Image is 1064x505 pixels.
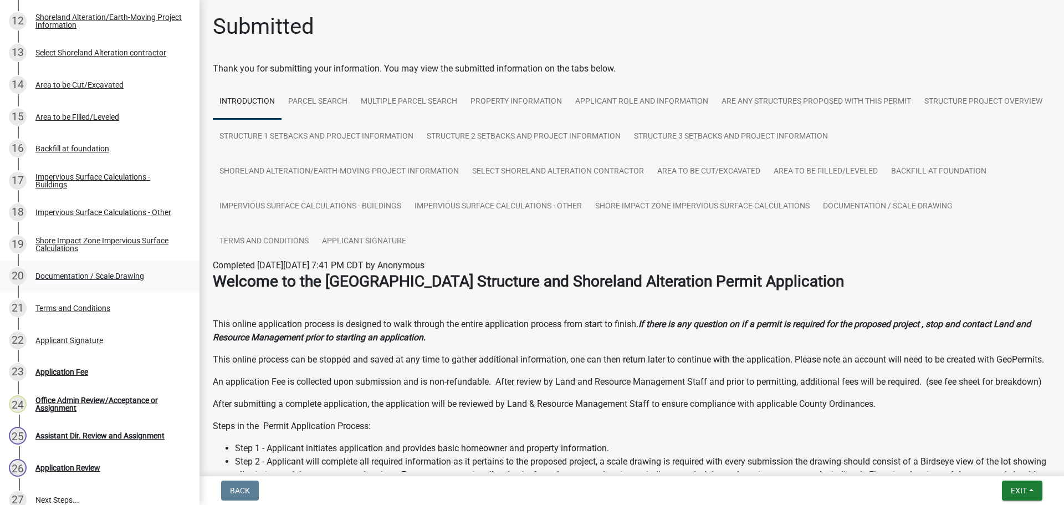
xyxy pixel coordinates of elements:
[213,319,1031,343] strong: If there is any question on if a permit is required for the proposed project , stop and contact L...
[465,154,651,190] a: Select Shoreland Alteration contractor
[420,119,627,155] a: Structure 2 Setbacks and project information
[213,84,282,120] a: Introduction
[9,44,27,62] div: 13
[213,375,1051,389] p: An application Fee is collected upon submission and is non-refundable. After review by Land and R...
[213,119,420,155] a: Structure 1 Setbacks and project information
[1011,486,1027,495] span: Exit
[35,81,124,89] div: Area to be Cut/Excavated
[35,13,182,29] div: Shoreland Alteration/Earth-Moving Project Information
[354,84,464,120] a: Multiple Parcel Search
[35,113,119,121] div: Area to be Filled/Leveled
[213,318,1051,344] p: This online application process is designed to walk through the entire application process from s...
[213,272,844,290] strong: Welcome to the [GEOGRAPHIC_DATA] Structure and Shoreland Alteration Permit Application
[213,154,465,190] a: Shoreland Alteration/Earth-Moving Project Information
[9,363,27,381] div: 23
[35,272,144,280] div: Documentation / Scale Drawing
[213,353,1051,366] p: This online process can be stopped and saved at any time to gather additional information, one ca...
[235,442,1051,455] li: Step 1 - Applicant initiates application and provides basic homeowner and property information.
[35,145,109,152] div: Backfill at foundation
[408,189,589,225] a: Impervious Surface Calculations - Other
[918,84,1049,120] a: Structure Project Overview
[884,154,993,190] a: Backfill at foundation
[213,420,1051,433] p: Steps in the Permit Application Process:
[221,481,259,501] button: Back
[9,267,27,285] div: 20
[35,396,182,412] div: Office Admin Review/Acceptance or Assignment
[9,12,27,30] div: 12
[213,13,314,40] h1: Submitted
[715,84,918,120] a: Are any Structures Proposed with this Permit
[213,397,1051,411] p: After submitting a complete application, the application will be reviewed by Land & Resource Mana...
[35,173,182,188] div: Impervious Surface Calculations - Buildings
[35,208,171,216] div: Impervious Surface Calculations - Other
[35,237,182,252] div: Shore Impact Zone Impervious Surface Calculations
[9,76,27,94] div: 14
[9,203,27,221] div: 18
[213,189,408,225] a: Impervious Surface Calculations - Buildings
[9,427,27,445] div: 25
[9,331,27,349] div: 22
[1002,481,1042,501] button: Exit
[235,455,1051,495] li: Step 2 - Applicant will complete all required information as it pertains to the proposed project,...
[9,395,27,413] div: 24
[213,62,1051,75] div: Thank you for submitting your information. You may view the submitted information on the tabs below.
[35,464,100,472] div: Application Review
[627,119,835,155] a: Structure 3 Setbacks and project information
[589,189,816,225] a: Shore Impact Zone Impervious Surface Calculations
[282,84,354,120] a: Parcel search
[9,459,27,477] div: 26
[315,224,413,259] a: Applicant Signature
[230,486,250,495] span: Back
[9,172,27,190] div: 17
[35,432,165,440] div: Assistant Dir. Review and Assignment
[213,260,424,271] span: Completed [DATE][DATE] 7:41 PM CDT by Anonymous
[35,304,110,312] div: Terms and Conditions
[464,84,569,120] a: Property Information
[35,49,166,57] div: Select Shoreland Alteration contractor
[213,224,315,259] a: Terms and Conditions
[651,154,767,190] a: Area to be Cut/Excavated
[35,336,103,344] div: Applicant Signature
[767,154,884,190] a: Area to be Filled/Leveled
[9,299,27,317] div: 21
[35,368,88,376] div: Application Fee
[9,140,27,157] div: 16
[569,84,715,120] a: Applicant Role and Information
[816,189,959,225] a: Documentation / Scale Drawing
[9,236,27,253] div: 19
[9,108,27,126] div: 15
